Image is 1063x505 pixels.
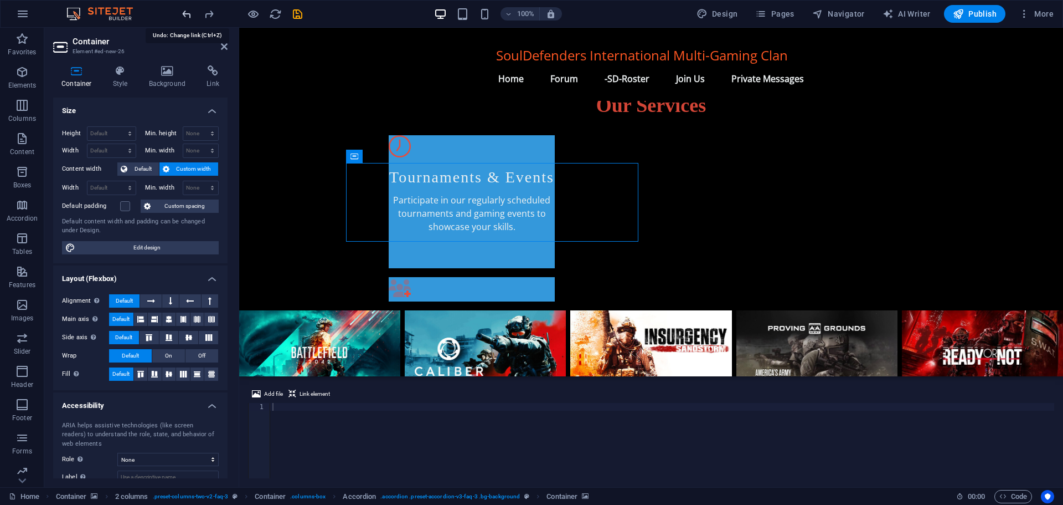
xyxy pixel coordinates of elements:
p: Accordion [7,214,38,223]
h4: Container [53,65,105,89]
i: This element contains a background [91,493,97,499]
button: Custom spacing [141,200,219,213]
label: Default padding [62,200,120,213]
label: Min. width [145,185,183,191]
button: Default [109,294,140,308]
button: AI Writer [878,5,935,23]
p: Slider [14,347,31,356]
span: Click to select. Double-click to edit [56,490,87,503]
h4: Layout (Flexbox) [53,266,228,285]
button: Add file [250,387,285,401]
label: Main axis [62,313,109,326]
i: On resize automatically adjust zoom level to fit chosen device. [546,9,556,19]
span: On [165,349,172,363]
button: save [291,7,304,21]
button: Navigator [808,5,869,23]
h4: Link [198,65,228,89]
p: Tables [12,247,32,256]
i: This element is a customizable preset [524,493,529,499]
div: Design (Ctrl+Alt+Y) [692,5,742,23]
div: ARIA helps assistive technologies (like screen readers) to understand the role, state, and behavi... [62,421,219,449]
span: Default [122,349,139,363]
button: More [1014,5,1058,23]
button: Pages [751,5,798,23]
button: Design [692,5,742,23]
button: Default [109,349,152,363]
span: . preset-columns-two-v2-faq-3 [153,490,229,503]
i: Redo: Change link (Ctrl+Y, ⌘+Y) [203,8,215,21]
span: Click to select. Double-click to edit [546,490,577,503]
img: Editor Logo [64,7,147,21]
span: Default [131,162,156,176]
label: Fill [62,368,109,381]
button: Link element [287,387,332,401]
span: Add file [264,387,283,401]
button: Usercentrics [1041,490,1054,503]
i: This element is a customizable preset [233,493,238,499]
label: Height [62,130,87,136]
span: Design [696,8,738,19]
span: More [1019,8,1054,19]
p: Boxes [13,181,32,190]
label: Min. height [145,130,183,136]
h6: 100% [517,7,535,21]
label: Alignment [62,294,109,308]
span: . accordion .preset-accordion-v3-faq-3 .bg-background [380,490,520,503]
span: AI Writer [883,8,931,19]
span: 00 00 [968,490,985,503]
button: Publish [944,5,1005,23]
span: Click to select. Double-click to edit [343,490,376,503]
span: Default [115,331,132,344]
p: Favorites [8,48,36,57]
button: reload [269,7,282,21]
button: Code [994,490,1032,503]
p: Forms [12,447,32,456]
h4: Accessibility [53,392,228,412]
nav: breadcrumb [56,490,589,503]
span: Click to select. Double-click to edit [255,490,286,503]
span: Role [62,453,86,466]
p: Features [9,280,35,289]
span: Default [116,294,133,308]
p: Content [10,147,34,156]
span: Link element [300,387,330,401]
span: Publish [953,8,997,19]
h4: Background [141,65,199,89]
label: Side axis [62,331,109,344]
p: Images [11,314,34,323]
span: Code [999,490,1027,503]
button: 100% [500,7,540,21]
label: Min. width [145,147,183,154]
p: Elements [8,81,37,90]
div: Default content width and padding can be changed under Design. [62,217,219,236]
p: Footer [12,414,32,422]
span: Edit design [79,241,215,254]
label: Wrap [62,349,109,363]
label: Label [62,471,117,484]
a: Click to cancel selection. Double-click to open Pages [9,490,39,503]
button: On [152,349,185,363]
p: Header [11,380,33,389]
button: Custom width [159,162,219,176]
i: Reload page [269,8,282,21]
span: Pages [755,8,794,19]
button: redo [202,7,215,21]
button: Default [109,313,133,326]
span: . columns-box [290,490,326,503]
button: Default [117,162,159,176]
span: : [976,492,977,501]
h4: Size [53,98,228,118]
span: Navigator [812,8,865,19]
label: Width [62,185,87,191]
h6: Session time [956,490,985,503]
i: This element contains a background [582,493,589,499]
button: Edit design [62,241,219,254]
h3: Element #ed-new-26 [73,47,205,57]
span: Default [112,368,130,381]
h4: Style [105,65,141,89]
button: Default [109,331,139,344]
button: Off [185,349,218,363]
button: Click here to leave preview mode and continue editing [246,7,260,21]
i: Save (Ctrl+S) [291,8,304,21]
label: Width [62,147,87,154]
